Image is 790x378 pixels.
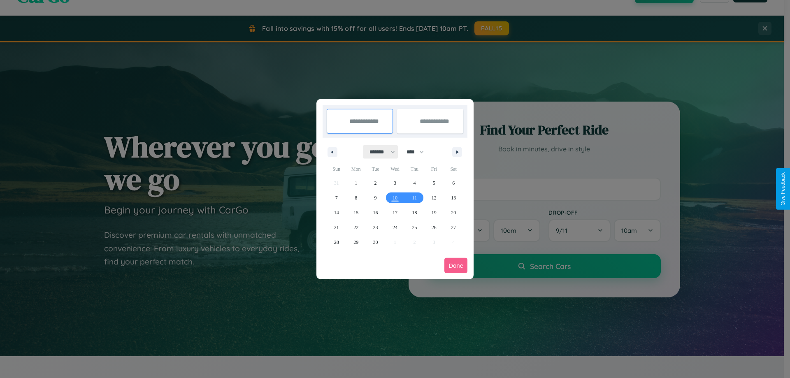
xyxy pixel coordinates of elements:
[405,205,424,220] button: 18
[346,205,365,220] button: 15
[374,176,377,190] span: 2
[424,162,444,176] span: Fri
[424,220,444,235] button: 26
[451,205,456,220] span: 20
[346,235,365,250] button: 29
[366,235,385,250] button: 30
[412,205,417,220] span: 18
[444,220,463,235] button: 27
[346,220,365,235] button: 22
[327,205,346,220] button: 14
[327,162,346,176] span: Sun
[444,176,463,190] button: 6
[366,190,385,205] button: 9
[366,176,385,190] button: 2
[393,190,397,205] span: 10
[451,190,456,205] span: 13
[353,235,358,250] span: 29
[327,235,346,250] button: 28
[405,190,424,205] button: 11
[451,220,456,235] span: 27
[385,176,404,190] button: 3
[444,205,463,220] button: 20
[393,205,397,220] span: 17
[405,176,424,190] button: 4
[385,190,404,205] button: 10
[405,220,424,235] button: 25
[374,190,377,205] span: 9
[334,205,339,220] span: 14
[412,190,417,205] span: 11
[353,220,358,235] span: 22
[424,205,444,220] button: 19
[385,220,404,235] button: 24
[444,190,463,205] button: 13
[444,162,463,176] span: Sat
[394,176,396,190] span: 3
[327,190,346,205] button: 7
[424,176,444,190] button: 5
[385,205,404,220] button: 17
[452,176,455,190] span: 6
[393,220,397,235] span: 24
[412,220,417,235] span: 25
[432,205,437,220] span: 19
[334,235,339,250] span: 28
[373,220,378,235] span: 23
[355,190,357,205] span: 8
[327,220,346,235] button: 21
[413,176,416,190] span: 4
[432,220,437,235] span: 26
[366,162,385,176] span: Tue
[444,258,467,273] button: Done
[433,176,435,190] span: 5
[334,220,339,235] span: 21
[432,190,437,205] span: 12
[366,220,385,235] button: 23
[373,235,378,250] span: 30
[405,162,424,176] span: Thu
[335,190,338,205] span: 7
[353,205,358,220] span: 15
[373,205,378,220] span: 16
[346,176,365,190] button: 1
[424,190,444,205] button: 12
[355,176,357,190] span: 1
[346,190,365,205] button: 8
[346,162,365,176] span: Mon
[366,205,385,220] button: 16
[385,162,404,176] span: Wed
[780,172,786,206] div: Give Feedback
